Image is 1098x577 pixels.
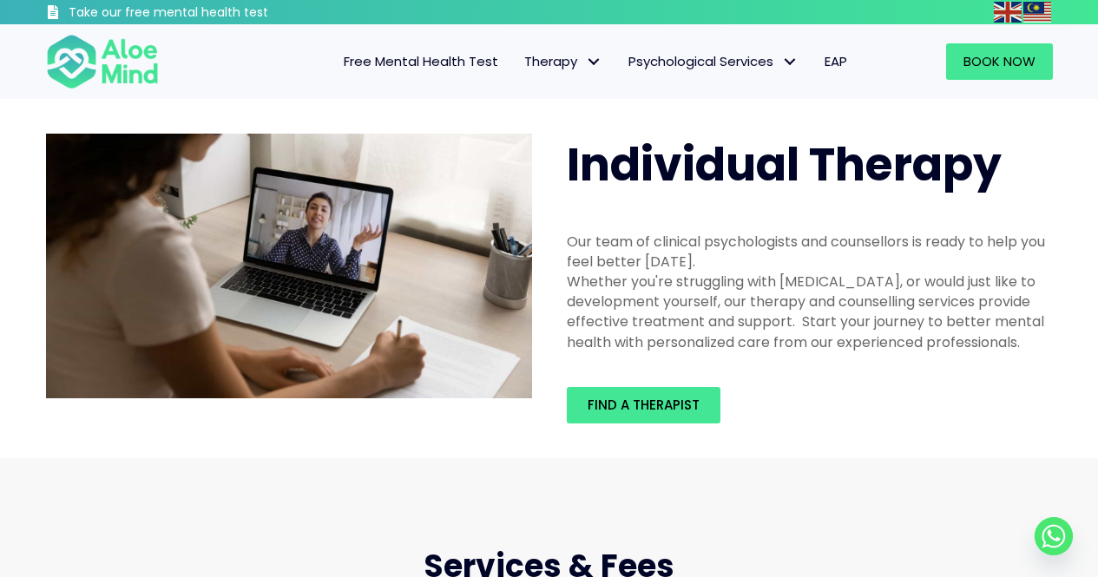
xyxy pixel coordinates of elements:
img: Therapy online individual [46,134,532,399]
a: Take our free mental health test [46,4,361,24]
a: Free Mental Health Test [331,43,511,80]
span: Find a therapist [588,396,700,414]
a: English [994,2,1023,22]
span: EAP [825,52,847,70]
span: Therapy [524,52,602,70]
a: Book Now [946,43,1053,80]
span: Free Mental Health Test [344,52,498,70]
span: Psychological Services [628,52,799,70]
a: Psychological ServicesPsychological Services: submenu [615,43,812,80]
a: Whatsapp [1035,517,1073,555]
span: Individual Therapy [567,133,1002,196]
a: Malay [1023,2,1053,22]
span: Psychological Services: submenu [778,49,803,75]
nav: Menu [181,43,860,80]
a: TherapyTherapy: submenu [511,43,615,80]
img: Aloe mind Logo [46,33,159,90]
a: EAP [812,43,860,80]
img: ms [1023,2,1051,23]
span: Therapy: submenu [582,49,607,75]
div: Our team of clinical psychologists and counsellors is ready to help you feel better [DATE]. [567,232,1053,272]
span: Book Now [963,52,1036,70]
a: Find a therapist [567,387,720,423]
div: Whether you're struggling with [MEDICAL_DATA], or would just like to development yourself, our th... [567,272,1053,352]
img: en [994,2,1022,23]
h3: Take our free mental health test [69,4,361,22]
